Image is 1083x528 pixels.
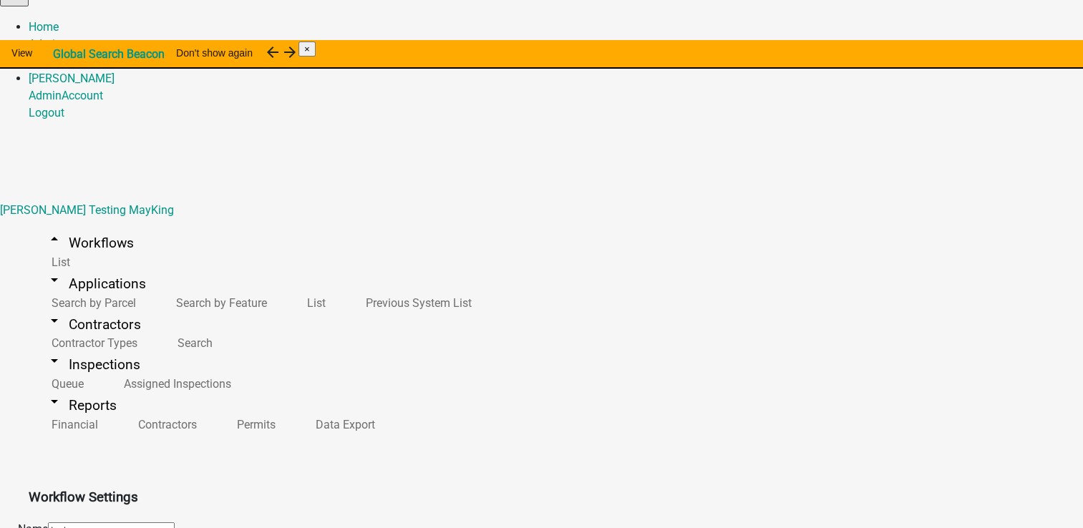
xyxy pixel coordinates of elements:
a: Search [155,328,230,358]
i: arrow_drop_down [46,271,63,288]
a: arrow_drop_downInspections [29,348,157,381]
a: Financial [29,409,115,440]
strong: Global Search Beacon [53,47,165,61]
a: Previous System List [343,288,489,318]
a: Assigned Inspections [101,368,248,399]
a: arrow_drop_downApplications [29,267,163,300]
a: Data Export [293,409,392,440]
a: arrow_drop_downReports [29,388,134,422]
a: Admin [29,89,62,102]
span: × [304,44,310,54]
h3: Workflow Settings [29,487,1054,507]
i: arrow_drop_down [46,352,63,369]
button: Don't show again [165,40,264,66]
i: arrow_drop_down [46,393,63,410]
a: Contractor Types [29,328,155,358]
a: Search by Parcel [29,288,153,318]
i: arrow_drop_up [46,230,63,248]
button: Close [298,41,316,57]
div: [PERSON_NAME] [29,87,1083,122]
a: arrow_drop_downContractors [29,308,158,341]
i: arrow_drop_down [46,312,63,329]
i: arrow_forward [281,44,298,61]
a: Logout [29,106,64,119]
a: Contractors [115,409,214,440]
a: List [29,247,87,278]
a: [PERSON_NAME] [29,72,115,85]
i: arrow_back [264,44,281,61]
a: List [284,288,343,318]
a: arrow_drop_upWorkflows [29,226,151,260]
a: Search by Feature [153,288,284,318]
a: Queue [29,368,101,399]
a: Account [62,89,103,102]
a: Permits [214,409,293,440]
a: Home [29,20,59,34]
a: Admin [29,37,62,51]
